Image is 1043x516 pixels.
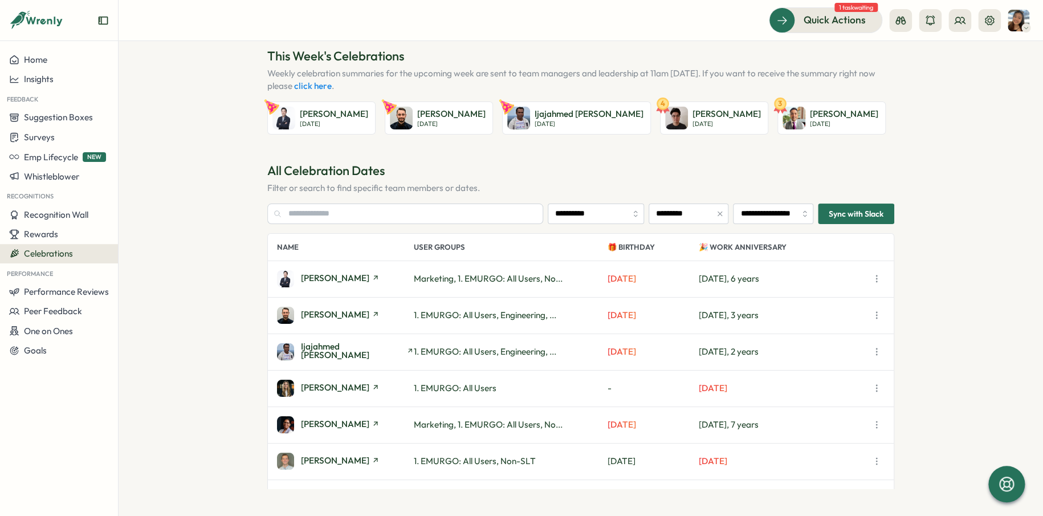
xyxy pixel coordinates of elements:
[829,204,883,224] span: Sync with Slack
[414,234,608,261] p: User Groups
[535,108,643,120] p: Ijajahmed [PERSON_NAME]
[810,120,878,128] p: [DATE]
[267,67,894,92] div: Weekly celebration summaries for the upcoming week are sent to team managers and leadership at 11...
[24,326,73,336] span: One on Ones
[417,120,486,128] p: [DATE]
[699,234,869,261] p: 🎉 Work Anniversary
[692,120,761,128] p: [DATE]
[535,120,643,128] p: [DATE]
[277,307,294,324] img: Andy Mars
[608,419,699,431] p: [DATE]
[608,382,699,395] p: -
[834,3,878,12] span: 1 task waiting
[777,101,886,135] a: 3Nikhil Joshi[PERSON_NAME][DATE]
[24,171,79,182] span: Whistleblower
[660,101,768,135] a: 4Tsz Wai Wu[PERSON_NAME][DATE]
[24,209,88,220] span: Recognition Wall
[24,112,93,123] span: Suggestion Boxes
[414,456,536,466] span: 1. EMURGO: All Users, Non-SLT
[83,152,106,162] span: NEW
[414,346,556,357] span: 1. EMURGO: All Users, Engineering, ...
[804,13,866,27] span: Quick Actions
[301,274,369,282] span: [PERSON_NAME]
[24,248,73,259] span: Celebrations
[783,107,805,129] img: Nikhil Joshi
[608,309,699,322] p: [DATE]
[24,132,55,143] span: Surveys
[417,108,486,120] p: [PERSON_NAME]
[277,270,414,287] a: Albert Kim[PERSON_NAME]
[301,342,404,360] span: Ijajahmed [PERSON_NAME]
[699,419,869,431] p: [DATE], 7 years
[385,101,493,135] a: Andy Mars[PERSON_NAME][DATE]
[277,453,414,470] a: Milo[PERSON_NAME]
[301,456,369,465] span: [PERSON_NAME]
[778,99,782,108] text: 3
[300,108,368,120] p: [PERSON_NAME]
[414,273,563,284] span: Marketing, 1. EMURGO: All Users, No...
[277,343,294,360] img: Ijajahmed Momin
[699,382,869,395] p: [DATE]
[277,380,414,397] a: Joanna Rhoden[PERSON_NAME]
[277,342,414,362] a: Ijajahmed MominIjajahmed [PERSON_NAME]
[390,107,413,129] img: Andy Mars
[818,204,894,224] button: Sync with Slack
[24,152,78,162] span: Emp Lifecycle
[277,453,294,470] img: Milo
[301,383,369,392] span: [PERSON_NAME]
[414,383,496,393] span: 1. EMURGO: All Users
[24,54,47,65] span: Home
[277,270,294,287] img: Albert Kim
[665,107,688,129] img: Tsz Wai Wu
[301,310,369,319] span: [PERSON_NAME]
[267,101,376,135] a: Albert Kim[PERSON_NAME][DATE]
[24,345,47,356] span: Goals
[24,229,58,239] span: Rewards
[699,273,869,285] p: [DATE], 6 years
[24,74,54,84] span: Insights
[699,309,869,322] p: [DATE], 3 years
[699,455,869,468] p: [DATE]
[277,416,294,433] img: Keisha
[97,15,109,26] button: Expand sidebar
[277,307,414,324] a: Andy Mars[PERSON_NAME]
[277,416,414,433] a: Keisha[PERSON_NAME]
[608,346,699,358] p: [DATE]
[300,120,368,128] p: [DATE]
[277,380,294,397] img: Joanna Rhoden
[507,107,530,129] img: Ijajahmed Momin
[24,306,82,316] span: Peer Feedback
[699,346,869,358] p: [DATE], 2 years
[267,162,894,180] h3: All Celebration Dates
[301,420,369,428] span: [PERSON_NAME]
[267,182,894,194] p: Filter or search to find specific team members or dates.
[24,286,109,297] span: Performance Reviews
[608,273,699,285] p: [DATE]
[608,455,699,468] p: [DATE]
[810,108,878,120] p: [PERSON_NAME]
[502,101,651,135] a: Ijajahmed MominIjajahmed [PERSON_NAME][DATE]
[267,47,894,65] p: This Week's Celebrations
[294,81,332,91] button: click here
[414,419,563,430] span: Marketing, 1. EMURGO: All Users, No...
[692,108,761,120] p: [PERSON_NAME]
[608,234,699,261] p: 🎁 Birthday
[661,99,665,108] text: 4
[277,234,414,261] p: Name
[414,310,556,320] span: 1. EMURGO: All Users, Engineering, ...
[1008,10,1029,31] img: Tracy
[769,7,882,32] button: Quick Actions
[272,107,295,129] img: Albert Kim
